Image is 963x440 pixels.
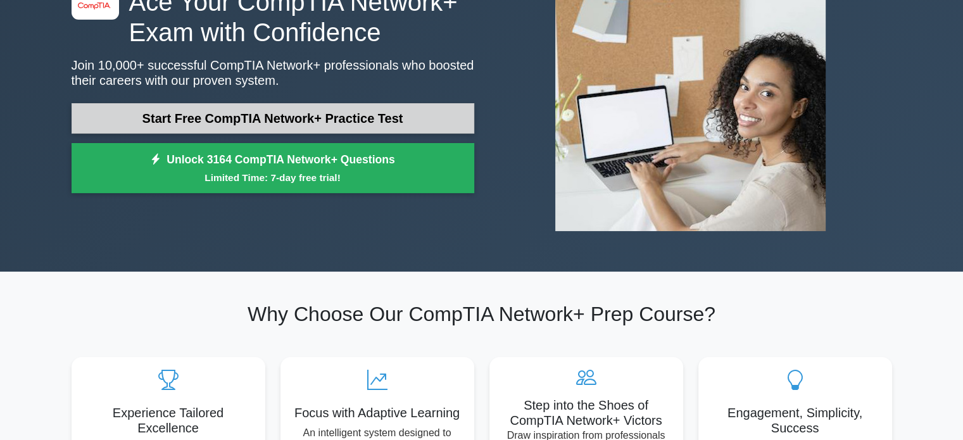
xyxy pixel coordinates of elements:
[72,58,474,88] p: Join 10,000+ successful CompTIA Network+ professionals who boosted their careers with our proven ...
[72,302,892,326] h2: Why Choose Our CompTIA Network+ Prep Course?
[87,170,458,185] small: Limited Time: 7-day free trial!
[708,405,882,436] h5: Engagement, Simplicity, Success
[291,405,464,420] h5: Focus with Adaptive Learning
[72,143,474,194] a: Unlock 3164 CompTIA Network+ QuestionsLimited Time: 7-day free trial!
[500,398,673,428] h5: Step into the Shoes of CompTIA Network+ Victors
[82,405,255,436] h5: Experience Tailored Excellence
[72,103,474,134] a: Start Free CompTIA Network+ Practice Test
